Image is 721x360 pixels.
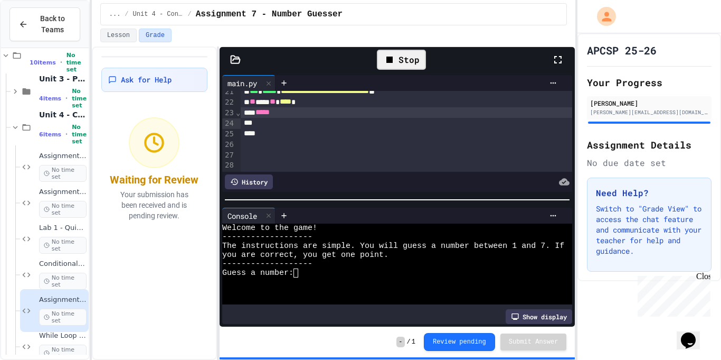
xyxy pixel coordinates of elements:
span: No time set [72,88,87,109]
div: Show display [506,309,572,324]
button: Review pending [424,333,495,351]
button: Submit Answer [500,334,567,350]
span: No time set [39,201,87,218]
span: Welcome to the game! [222,224,317,233]
span: / [407,338,411,346]
div: main.py [222,78,262,89]
span: Back to Teams [34,13,71,35]
div: [PERSON_NAME][EMAIL_ADDRESS][DOMAIN_NAME] [590,108,708,116]
span: ------------------- [222,233,312,242]
span: Guess a number: [222,269,293,278]
span: No time set [39,237,87,254]
span: Unit 4 - Control Structures [133,10,184,19]
span: No time set [39,273,87,290]
div: 22 [222,97,235,108]
div: History [225,174,273,189]
span: • [60,58,62,67]
span: ... [109,10,121,19]
h2: Your Progress [587,75,711,90]
span: Ask for Help [121,75,172,85]
div: main.py [222,75,276,91]
span: No time set [67,52,87,73]
span: Submit Answer [509,338,558,346]
div: Console [222,210,262,221]
div: 29 [222,171,235,181]
span: • [65,130,68,139]
h1: APCSP 25-26 [587,43,657,58]
div: 21 [222,87,235,97]
span: 4 items [39,95,61,102]
button: Lesson [100,29,137,42]
span: While Loop Coding Challenges (In-Class) [39,331,87,340]
div: Waiting for Review [110,172,198,187]
iframe: chat widget [677,318,710,349]
span: No time set [39,165,87,182]
span: 1 [412,338,415,346]
span: you are correct, you get one point. [222,251,388,260]
span: 6 items [39,131,61,138]
h3: Need Help? [596,187,703,199]
span: Unit 4 - Control Structures [39,110,87,119]
span: Assignment 7 - Number Guesser [196,8,343,21]
span: Unit 3 - Programming Basics [39,74,87,84]
div: My Account [586,4,619,29]
div: Chat with us now!Close [4,4,73,67]
div: 25 [222,129,235,140]
div: 23 [222,108,235,118]
span: Assignment 6 - Discount Calculator [39,188,87,197]
span: Assignment 5 - Booleans [39,152,87,161]
span: Conditionals Bingo [39,260,87,269]
div: 28 [222,160,235,171]
button: Grade [139,29,172,42]
span: 10 items [30,59,56,66]
div: [PERSON_NAME] [590,98,708,108]
div: 26 [222,140,235,150]
span: The instructions are simple. You will guess a number between 1 and 7. If [222,242,564,251]
span: Fold line [235,108,241,117]
span: - [396,337,404,347]
button: Back to Teams [10,7,80,41]
span: / [125,10,128,19]
div: 27 [222,150,235,161]
div: Console [222,208,276,224]
p: Switch to "Grade View" to access the chat feature and communicate with your teacher for help and ... [596,204,703,256]
span: No time set [72,124,87,145]
div: Stop [377,50,426,70]
span: Assignment 7 - Number Guesser [39,296,87,304]
p: Your submission has been received and is pending review. [108,189,201,221]
span: ------------------- [222,260,312,269]
span: No time set [39,309,87,326]
iframe: chat widget [633,272,710,317]
span: / [188,10,192,19]
div: 24 [222,118,235,129]
span: • [65,94,68,103]
h2: Assignment Details [587,137,711,152]
div: No due date set [587,156,711,169]
span: Lab 1 - Quiz-Game [39,224,87,233]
